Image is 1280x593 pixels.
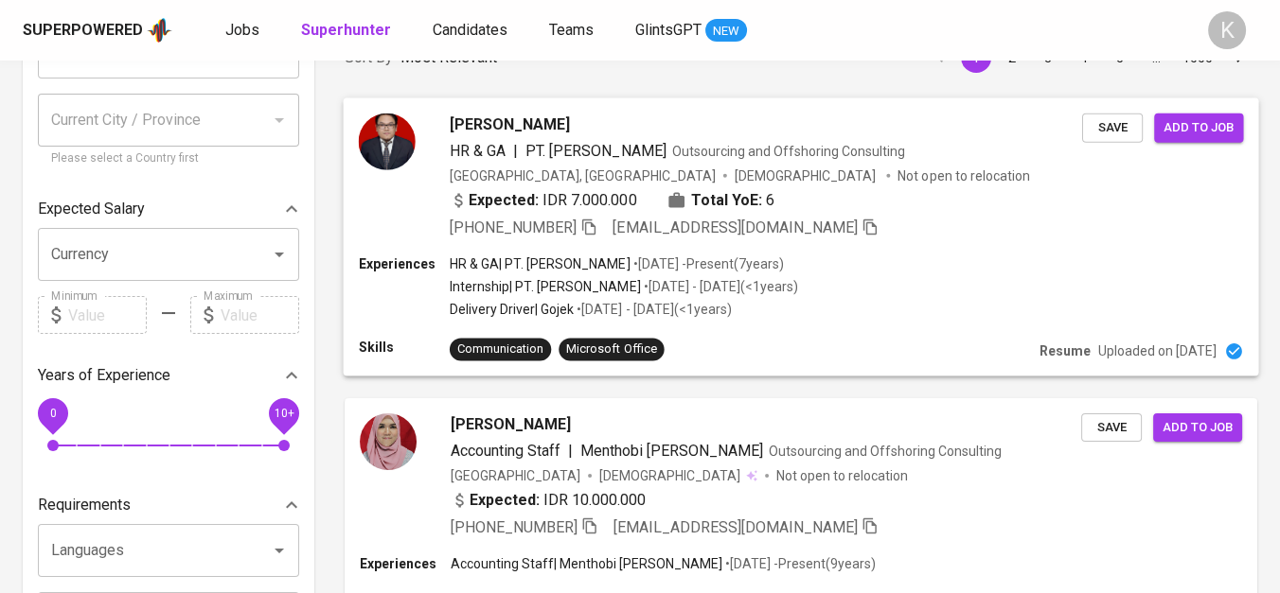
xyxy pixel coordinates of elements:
span: | [513,139,518,162]
div: Microsoft Office [566,340,656,358]
div: Communication [457,340,543,358]
p: Uploaded on [DATE] [1098,341,1217,360]
span: [PERSON_NAME] [450,113,570,135]
span: 6 [766,188,774,211]
b: Total YoE: [691,188,762,211]
span: Menthobi [PERSON_NAME] [580,442,763,460]
div: Requirements [38,486,299,524]
span: 10+ [274,407,293,420]
p: Accounting Staff | Menthobi [PERSON_NAME] [451,554,722,573]
span: Outsourcing and Offshoring Consulting [672,143,906,158]
div: [GEOGRAPHIC_DATA] [451,466,580,485]
span: Add to job [1164,116,1234,138]
span: [EMAIL_ADDRESS][DOMAIN_NAME] [613,518,858,536]
img: 68b9c7aadbd26488d7e02569222ee77a.jpg [359,113,416,169]
span: Accounting Staff [451,442,560,460]
button: Open [266,537,293,564]
span: Save [1092,116,1133,138]
p: • [DATE] - Present ( 9 years ) [722,554,876,573]
b: Superhunter [301,21,391,39]
img: app logo [147,16,172,44]
p: Delivery Driver | Gojek [450,300,574,319]
b: Expected: [470,489,540,512]
a: Jobs [225,19,263,43]
p: Years of Experience [38,364,170,387]
span: [DEMOGRAPHIC_DATA] [599,466,743,485]
span: Teams [549,21,594,39]
div: Superpowered [23,20,143,42]
p: Resume [1040,341,1091,360]
p: Please select a Country first [51,149,286,168]
p: Skills [359,338,450,357]
p: Internship | PT. [PERSON_NAME] [450,277,641,296]
input: Value [68,296,147,334]
p: Expected Salary [38,198,145,220]
span: Add to job [1163,417,1233,439]
button: Open [266,241,293,268]
a: [PERSON_NAME]HR & GA|PT. [PERSON_NAME]Outsourcing and Offshoring Consulting[GEOGRAPHIC_DATA], [GE... [345,98,1257,375]
div: IDR 7.000.000 [450,188,637,211]
button: Add to job [1153,413,1242,443]
button: Save [1082,113,1143,142]
span: NEW [705,22,747,41]
span: [DEMOGRAPHIC_DATA] [735,166,879,184]
div: Years of Experience [38,357,299,394]
p: • [DATE] - [DATE] ( <1 years ) [640,277,797,296]
div: [GEOGRAPHIC_DATA], [GEOGRAPHIC_DATA] [450,166,716,184]
span: Outsourcing and Offshoring Consulting [769,444,1002,459]
button: Add to job [1154,113,1243,142]
a: GlintsGPT NEW [635,19,747,43]
div: IDR 10.000.000 [451,489,646,512]
div: Expected Salary [38,190,299,228]
span: [EMAIL_ADDRESS][DOMAIN_NAME] [613,218,858,235]
span: [PHONE_NUMBER] [451,518,578,536]
span: | [568,440,573,462]
a: Teams [549,19,597,43]
p: Not open to relocation [776,466,908,485]
p: Requirements [38,494,131,516]
div: K [1208,11,1246,49]
input: Value [221,296,299,334]
button: Save [1081,413,1142,443]
p: HR & GA | PT. [PERSON_NAME] [450,254,631,273]
span: Save [1091,417,1132,439]
span: [PHONE_NUMBER] [450,218,577,235]
img: b1dd55bbe29cbc271625982697fd96cb.jpg [360,413,417,470]
a: Superpoweredapp logo [23,16,172,44]
p: Not open to relocation [898,166,1029,184]
span: Candidates [433,21,507,39]
span: [PERSON_NAME] [451,413,571,436]
span: Jobs [225,21,259,39]
span: GlintsGPT [635,21,702,39]
a: Candidates [433,19,511,43]
p: • [DATE] - [DATE] ( <1 years ) [574,300,731,319]
p: Experiences [360,554,451,573]
span: PT. [PERSON_NAME] [525,141,666,159]
a: Superhunter [301,19,395,43]
span: HR & GA [450,141,506,159]
p: • [DATE] - Present ( 7 years ) [630,254,783,273]
p: Experiences [359,254,450,273]
span: 0 [49,407,56,420]
b: Expected: [469,188,539,211]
